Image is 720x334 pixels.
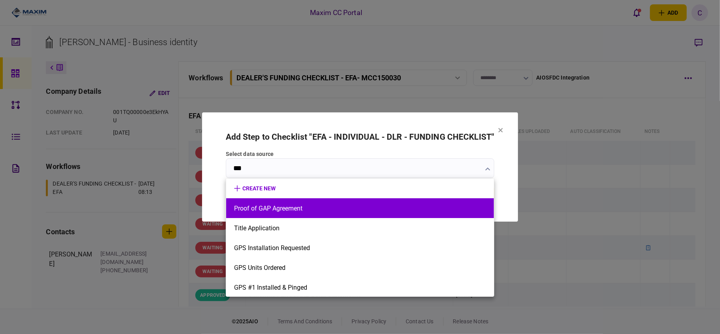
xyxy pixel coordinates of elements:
button: Proof of GAP Agreement [234,205,486,212]
button: create new [234,185,486,192]
button: GPS Units Ordered [234,264,486,271]
button: Title Application [234,224,486,232]
button: GPS #1 Installed & Pinged [234,284,486,291]
button: GPS Installation Requested [234,244,486,252]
